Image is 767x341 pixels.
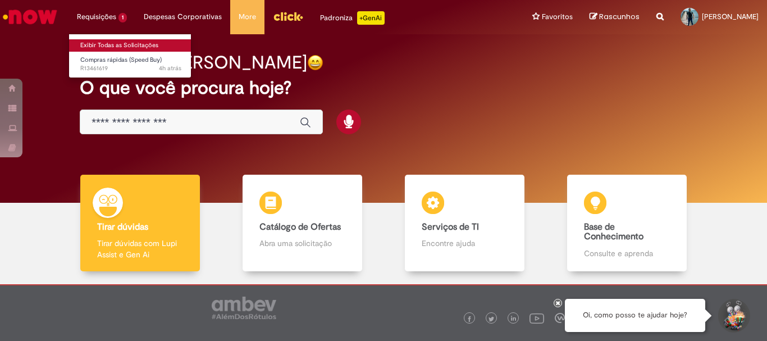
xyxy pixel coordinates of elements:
[584,221,643,243] b: Base de Conhecimento
[383,175,546,272] a: Serviços de TI Encontre ajuda
[422,238,507,249] p: Encontre ajuda
[590,12,640,22] a: Rascunhos
[511,316,517,322] img: logo_footer_linkedin.png
[97,238,182,260] p: Tirar dúvidas com Lupi Assist e Gen Ai
[159,64,181,72] span: 4h atrás
[307,54,323,71] img: happy-face.png
[273,8,303,25] img: click_logo_yellow_360x200.png
[80,53,307,72] h2: Boa tarde, [PERSON_NAME]
[320,11,385,25] div: Padroniza
[546,175,708,272] a: Base de Conhecimento Consulte e aprenda
[69,34,191,78] ul: Requisições
[69,39,193,52] a: Exibir Todas as Solicitações
[77,11,116,22] span: Requisições
[702,12,759,21] span: [PERSON_NAME]
[80,56,162,64] span: Compras rápidas (Speed Buy)
[59,175,221,272] a: Tirar dúvidas Tirar dúvidas com Lupi Assist e Gen Ai
[584,248,669,259] p: Consulte e aprenda
[144,11,222,22] span: Despesas Corporativas
[212,297,276,319] img: logo_footer_ambev_rotulo_gray.png
[221,175,383,272] a: Catálogo de Ofertas Abra uma solicitação
[259,238,345,249] p: Abra uma solicitação
[118,13,127,22] span: 1
[599,11,640,22] span: Rascunhos
[259,221,341,233] b: Catálogo de Ofertas
[565,299,705,332] div: Oi, como posso te ajudar hoje?
[80,78,687,98] h2: O que você procura hoje?
[80,64,181,73] span: R13461619
[422,221,479,233] b: Serviços de TI
[159,64,181,72] time: 29/08/2025 10:48:15
[357,11,385,25] p: +GenAi
[97,221,148,233] b: Tirar dúvidas
[239,11,256,22] span: More
[555,313,565,323] img: logo_footer_workplace.png
[716,299,750,333] button: Iniciar Conversa de Suporte
[1,6,59,28] img: ServiceNow
[529,311,544,325] img: logo_footer_youtube.png
[542,11,573,22] span: Favoritos
[69,54,193,75] a: Aberto R13461619 : Compras rápidas (Speed Buy)
[488,316,494,322] img: logo_footer_twitter.png
[467,316,472,322] img: logo_footer_facebook.png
